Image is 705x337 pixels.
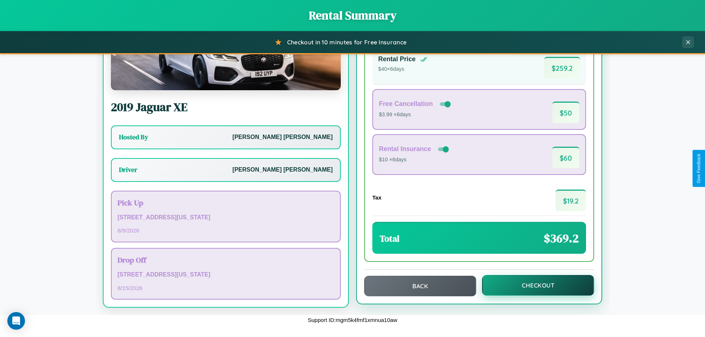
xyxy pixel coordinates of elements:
span: $ 50 [552,102,579,123]
h3: Hosted By [119,133,148,142]
p: 8 / 15 / 2026 [117,283,334,293]
p: [PERSON_NAME] [PERSON_NAME] [232,132,333,143]
h3: Pick Up [117,197,334,208]
p: [STREET_ADDRESS][US_STATE] [117,270,334,280]
h3: Drop Off [117,254,334,265]
p: [PERSON_NAME] [PERSON_NAME] [232,165,333,175]
p: $10 × 6 days [379,155,450,165]
p: 8 / 9 / 2026 [117,226,334,235]
div: Open Intercom Messenger [7,312,25,330]
p: $ 40 × 6 days [378,65,427,74]
span: $ 19.2 [556,190,586,211]
h4: Tax [372,194,382,201]
h4: Rental Price [378,55,416,63]
h1: Rental Summary [7,7,698,23]
h4: Free Cancellation [379,100,433,108]
button: Checkout [482,275,594,296]
span: $ 369.2 [544,230,579,246]
h2: 2019 Jaguar XE [111,99,341,115]
h3: Total [380,232,399,245]
span: Checkout in 10 minutes for Free Insurance [287,39,406,46]
button: Back [364,276,476,296]
span: $ 259.2 [544,57,580,78]
p: [STREET_ADDRESS][US_STATE] [117,212,334,223]
div: Give Feedback [696,154,701,183]
h3: Driver [119,165,137,174]
h4: Rental Insurance [379,145,431,153]
span: $ 60 [552,147,579,168]
p: Support ID: mgm5k4fmf1xmnua10aw [308,315,397,325]
p: $3.99 × 6 days [379,110,452,120]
